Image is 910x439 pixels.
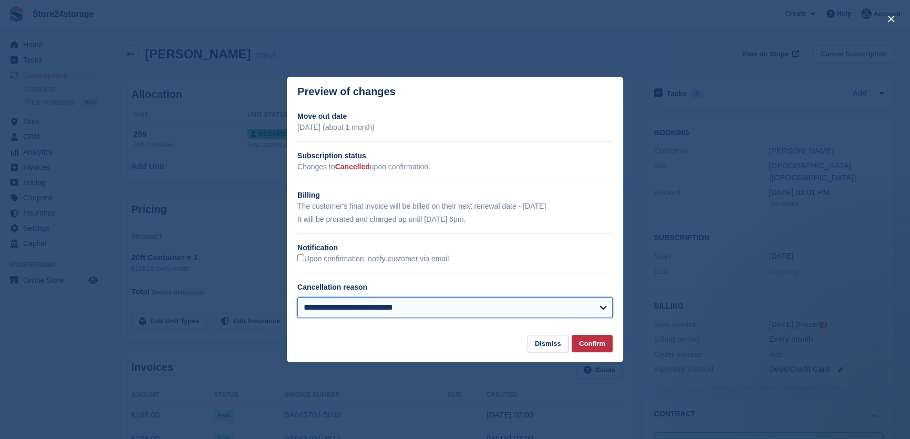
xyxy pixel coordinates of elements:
p: Changes to upon confirmation. [297,161,613,172]
h2: Billing [297,190,613,201]
h2: Move out date [297,111,613,122]
p: It will be prorated and charged up until [DATE] 6pm. [297,214,613,225]
p: Preview of changes [297,86,396,98]
h2: Notification [297,242,613,253]
button: close [883,11,899,27]
label: Cancellation reason [297,283,367,291]
input: Upon confirmation, notify customer via email. [297,254,304,261]
label: Upon confirmation, notify customer via email. [297,254,451,264]
button: Dismiss [528,335,568,352]
span: Cancelled [335,162,370,171]
p: The customer's final invoice will be billed on their next renewal date - [DATE] [297,201,613,212]
button: Confirm [572,335,613,352]
h2: Subscription status [297,150,613,161]
p: [DATE] (about 1 month) [297,122,613,133]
